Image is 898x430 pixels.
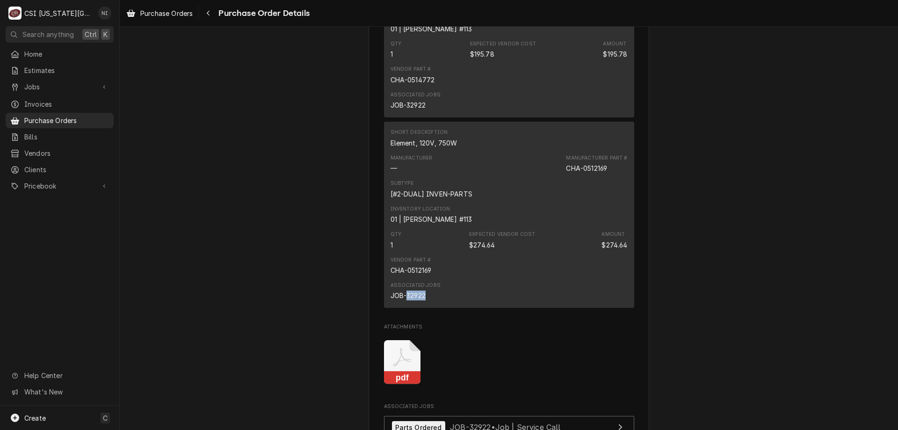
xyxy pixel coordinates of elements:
[391,100,426,110] div: JOB-32922
[391,180,414,187] div: Subtype
[24,82,95,92] span: Jobs
[24,66,109,75] span: Estimates
[603,40,627,59] div: Amount
[391,265,432,275] div: CHA-0512169
[103,29,108,39] span: K
[391,180,472,198] div: Subtype
[6,162,114,177] a: Clients
[24,165,109,175] span: Clients
[391,66,431,73] div: Vendor Part #
[123,6,196,21] a: Purchase Orders
[391,129,457,147] div: Short Description
[469,240,495,250] div: Expected Vendor Cost
[6,384,114,400] a: Go to What's New
[391,214,472,224] div: Inventory Location
[391,40,403,59] div: Quantity
[24,181,95,191] span: Pricebook
[6,146,114,161] a: Vendors
[140,8,193,18] span: Purchase Orders
[391,189,472,199] div: Subtype
[103,413,108,423] span: C
[384,323,634,331] span: Attachments
[391,282,441,289] div: Associated Jobs
[469,231,535,238] div: Expected Vendor Cost
[391,40,403,48] div: Qty.
[24,132,109,142] span: Bills
[85,29,97,39] span: Ctrl
[391,231,403,238] div: Qty.
[24,414,46,422] span: Create
[384,403,634,410] span: Associated Jobs
[6,368,114,383] a: Go to Help Center
[391,75,435,85] div: CHA-0514772
[391,163,397,173] div: Manufacturer
[469,231,535,249] div: Expected Vendor Cost
[6,96,114,112] a: Invoices
[24,116,109,125] span: Purchase Orders
[470,40,536,59] div: Expected Vendor Cost
[24,371,108,380] span: Help Center
[603,40,626,48] div: Amount
[24,148,109,158] span: Vendors
[6,79,114,95] a: Go to Jobs
[384,333,634,392] span: Attachments
[24,49,109,59] span: Home
[566,154,627,162] div: Manufacturer Part #
[470,49,494,59] div: Expected Vendor Cost
[6,26,114,43] button: Search anythingCtrlK
[601,231,625,238] div: Amount
[470,40,536,48] div: Expected Vendor Cost
[24,387,108,397] span: What's New
[384,122,634,308] div: Line Item
[201,6,216,21] button: Navigate back
[8,7,22,20] div: CSI Kansas City's Avatar
[391,49,393,59] div: Quantity
[391,256,431,264] div: Vendor Part #
[6,178,114,194] a: Go to Pricebook
[391,231,403,249] div: Quantity
[6,46,114,62] a: Home
[98,7,111,20] div: NI
[6,129,114,145] a: Bills
[6,113,114,128] a: Purchase Orders
[24,8,93,18] div: CSI [US_STATE][GEOGRAPHIC_DATA]
[391,91,441,99] div: Associated Jobs
[98,7,111,20] div: Nate Ingram's Avatar
[384,340,421,385] button: pdf
[391,154,433,162] div: Manufacturer
[22,29,74,39] span: Search anything
[391,240,393,250] div: Quantity
[391,205,472,224] div: Inventory Location
[391,205,450,213] div: Inventory Location
[8,7,22,20] div: C
[6,63,114,78] a: Estimates
[391,154,433,173] div: Manufacturer
[391,291,426,300] div: JOB-32922
[601,231,627,249] div: Amount
[391,129,448,136] div: Short Description
[601,240,627,250] div: Amount
[24,99,109,109] span: Invoices
[391,24,472,34] div: Inventory Location
[566,163,607,173] div: Part Number
[603,49,627,59] div: Amount
[566,154,627,173] div: Part Number
[216,7,310,20] span: Purchase Order Details
[384,323,634,391] div: Attachments
[391,138,457,148] div: Short Description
